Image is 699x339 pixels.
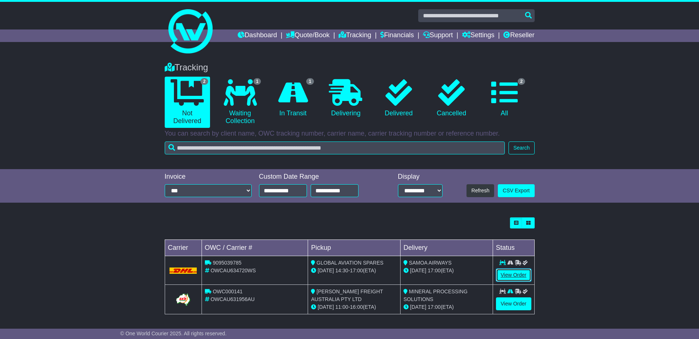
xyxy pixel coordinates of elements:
a: View Order [496,297,531,310]
a: Reseller [503,29,534,42]
a: 2 Not Delivered [165,77,210,128]
a: Tracking [339,29,371,42]
a: Delivered [376,77,421,120]
td: OWC / Carrier # [202,240,308,256]
span: 14:30 [335,268,348,273]
span: MINERAL PROCESSING SOLUTIONS [403,289,468,302]
span: 16:00 [350,304,363,310]
span: 9095039785 [213,260,241,266]
span: 17:00 [428,268,441,273]
span: [DATE] [318,304,334,310]
a: Delivering [323,77,368,120]
span: 17:00 [350,268,363,273]
a: Support [423,29,453,42]
td: Carrier [165,240,202,256]
span: [DATE] [318,268,334,273]
a: View Order [496,269,531,282]
span: [PERSON_NAME] FREIGHT AUSTRALIA PTY LTD [311,289,383,302]
span: © One World Courier 2025. All rights reserved. [120,331,227,336]
span: GLOBAL AVIATION SPARES [317,260,384,266]
span: OWCAU634720WS [210,268,256,273]
a: 2 All [482,77,527,120]
a: Settings [462,29,494,42]
span: 17:00 [428,304,441,310]
div: (ETA) [403,267,490,275]
a: Quote/Book [286,29,329,42]
button: Search [508,141,534,154]
a: Cancelled [429,77,474,120]
div: Invoice [165,173,252,181]
div: Custom Date Range [259,173,377,181]
span: 1 [306,78,314,85]
td: Pickup [308,240,401,256]
span: [DATE] [410,304,426,310]
span: [DATE] [410,268,426,273]
span: OWC000141 [213,289,242,294]
div: (ETA) [403,303,490,311]
div: Tracking [161,62,538,73]
div: - (ETA) [311,267,397,275]
img: DHL.png [169,268,197,273]
a: 1 Waiting Collection [217,77,263,128]
div: Display [398,173,443,181]
span: 2 [200,78,208,85]
td: Delivery [400,240,493,256]
span: SAMOA AIRWAYS [409,260,452,266]
a: CSV Export [498,184,534,197]
a: Dashboard [238,29,277,42]
span: OWCAU631956AU [210,296,255,302]
span: 11:00 [335,304,348,310]
span: 1 [254,78,261,85]
p: You can search by client name, OWC tracking number, carrier name, carrier tracking number or refe... [165,130,535,138]
div: - (ETA) [311,303,397,311]
a: 1 In Transit [270,77,315,120]
img: GetCarrierServiceLogo [175,292,192,307]
td: Status [493,240,534,256]
a: Financials [380,29,414,42]
button: Refresh [466,184,494,197]
span: 2 [518,78,525,85]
